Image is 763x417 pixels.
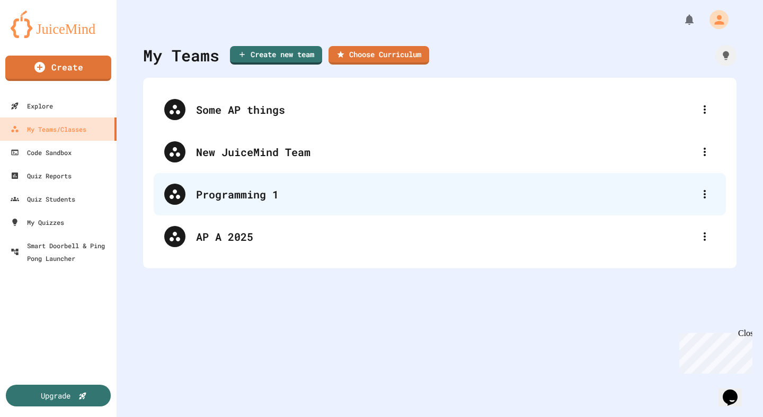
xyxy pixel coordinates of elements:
div: AP A 2025 [196,229,694,244]
a: Create new team [230,46,322,65]
div: My Account [698,7,731,32]
div: My Quizzes [11,216,64,229]
div: Chat with us now!Close [4,4,73,67]
iframe: chat widget [718,375,752,406]
div: Some AP things [196,102,694,117]
div: How it works [715,45,737,66]
div: Code Sandbox [11,146,72,159]
div: My Notifications [663,11,698,29]
iframe: chat widget [675,329,752,374]
a: Choose Curriculum [329,46,429,65]
div: Quiz Students [11,193,75,205]
div: Upgrade [41,390,70,401]
img: logo-orange.svg [11,11,106,38]
div: Quiz Reports [11,169,72,182]
div: New JuiceMind Team [196,144,694,160]
div: AP A 2025 [154,215,726,258]
div: Programming 1 [154,173,726,215]
div: New JuiceMind Team [154,131,726,173]
div: Smart Doorbell & Ping Pong Launcher [11,239,112,265]
div: My Teams/Classes [11,123,86,135]
div: Programming 1 [196,186,694,202]
a: Create [5,56,111,81]
div: My Teams [143,43,219,67]
div: Some AP things [154,88,726,131]
div: Explore [11,99,53,112]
